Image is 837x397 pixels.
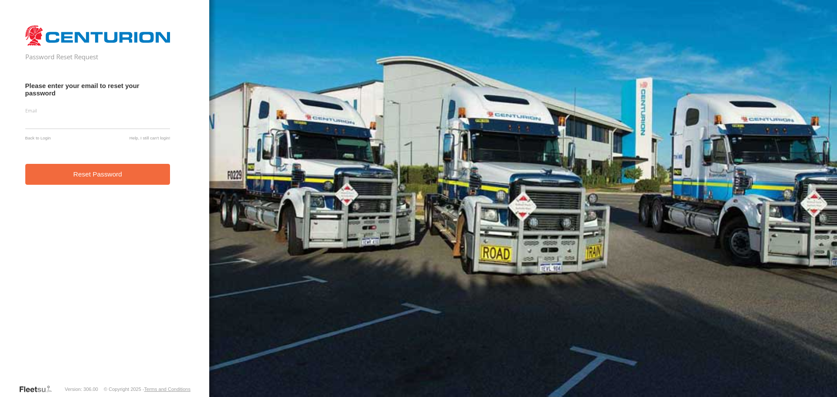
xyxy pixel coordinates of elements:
[65,387,98,392] div: Version: 306.00
[25,164,170,185] button: Reset Password
[25,52,170,61] h2: Password Reset Request
[19,385,59,394] a: Visit our Website
[25,24,170,47] img: Centurion Transport
[25,107,170,114] label: Email
[104,387,191,392] div: © Copyright 2025 -
[25,136,51,140] a: Back to Login
[25,82,170,97] h3: Please enter your email to reset your password
[144,387,191,392] a: Terms and Conditions
[129,136,170,140] a: Help, I still can't login!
